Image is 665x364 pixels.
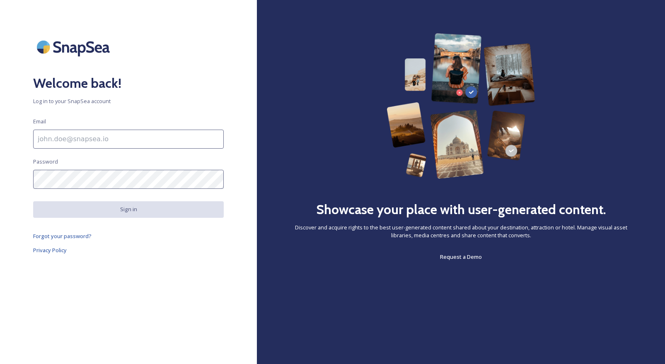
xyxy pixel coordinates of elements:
[440,253,482,260] span: Request a Demo
[387,33,535,179] img: 63b42ca75bacad526042e722_Group%20154-p-800.png
[33,231,224,241] a: Forgot your password?
[33,158,58,166] span: Password
[33,33,116,61] img: SnapSea Logo
[33,245,224,255] a: Privacy Policy
[33,73,224,93] h2: Welcome back!
[33,246,67,254] span: Privacy Policy
[290,224,632,239] span: Discover and acquire rights to the best user-generated content shared about your destination, att...
[33,118,46,125] span: Email
[440,252,482,262] a: Request a Demo
[33,130,224,149] input: john.doe@snapsea.io
[33,97,224,105] span: Log in to your SnapSea account
[33,232,92,240] span: Forgot your password?
[316,200,606,219] h2: Showcase your place with user-generated content.
[33,201,224,217] button: Sign in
